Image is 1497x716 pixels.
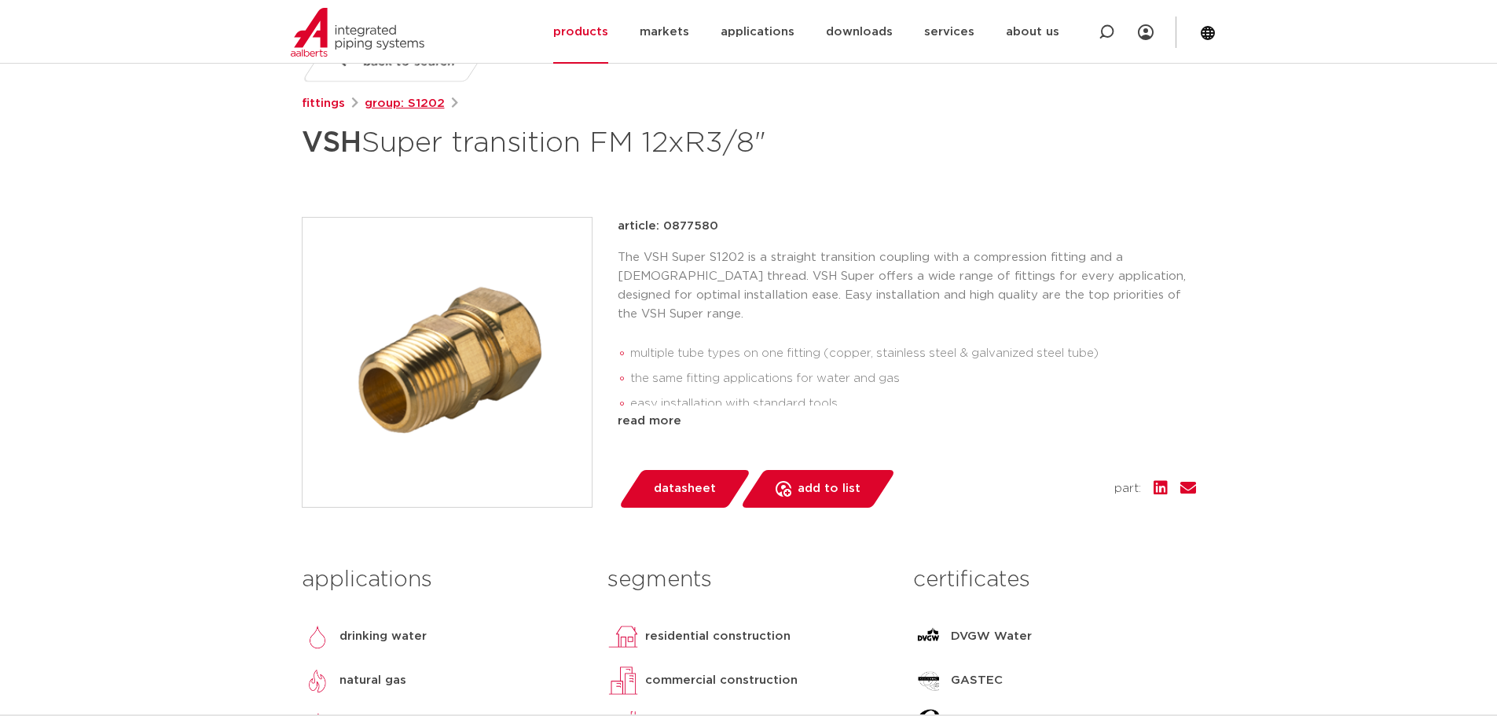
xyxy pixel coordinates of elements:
[302,665,333,696] img: natural gas
[951,674,1003,686] font: GASTEC
[361,129,766,157] font: Super transition FM 12xR3/8"
[630,398,838,409] font: easy installation with standard tools
[302,621,333,652] img: drinking water
[339,674,406,686] font: natural gas
[913,569,1030,591] font: certificates
[553,26,608,38] font: products
[302,569,432,591] font: applications
[1114,483,1141,494] font: part:
[607,569,712,591] font: segments
[630,373,900,384] font: the same fitting applications for water and gas
[913,621,945,652] img: DVGW Water
[302,94,345,113] a: fittings
[607,665,639,696] img: commercial construction
[645,630,791,642] font: residential construction
[826,26,893,38] font: downloads
[798,483,860,494] font: add to list
[640,26,689,38] font: markets
[339,630,427,642] font: drinking water
[618,220,718,232] font: article: 0877580
[365,97,445,109] font: group: S1202
[924,26,974,38] font: services
[951,630,1032,642] font: DVGW Water
[654,483,716,494] font: datasheet
[365,94,445,113] a: group: S1202
[607,621,639,652] img: residential construction
[645,674,798,686] font: commercial construction
[630,347,1099,359] font: multiple tube types on one fitting (copper, stainless steel & galvanized steel tube)
[618,415,681,427] font: read more
[303,218,592,507] img: Product Image for VSH Super transition FM 12xR3/8"
[721,26,794,38] font: applications
[1006,26,1059,38] font: about us
[618,470,751,508] a: datasheet
[302,129,361,157] font: VSH
[302,97,345,109] font: fittings
[618,252,1186,320] font: The VSH Super S1202 is a straight transition coupling with a compression fitting and a [DEMOGRAPH...
[913,665,945,696] img: GASTEC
